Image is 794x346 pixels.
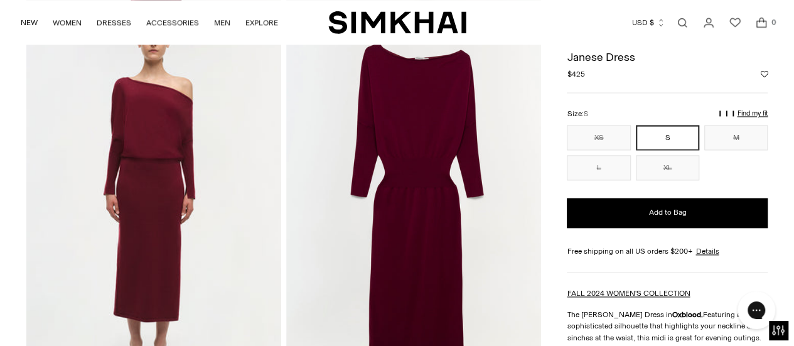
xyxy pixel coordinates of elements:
[583,110,587,118] span: S
[10,298,126,336] iframe: Sign Up via Text for Offers
[53,9,82,36] a: WOMEN
[636,155,699,180] button: XL
[328,10,466,35] a: SIMKHAI
[146,9,199,36] a: ACCESSORIES
[567,198,768,228] button: Add to Bag
[722,10,748,35] a: Wishlist
[97,9,131,36] a: DRESSES
[670,10,695,35] a: Open search modal
[567,289,690,298] a: FALL 2024 WOMEN'S COLLECTION
[567,125,630,150] button: XS
[567,51,768,63] h1: Janese Dress
[567,246,768,257] div: Free shipping on all US orders $200+
[749,10,774,35] a: Open cart modal
[648,207,686,218] span: Add to Bag
[567,68,584,80] span: $425
[21,9,38,36] a: NEW
[704,125,768,150] button: M
[632,9,665,36] button: USD $
[636,125,699,150] button: S
[760,70,768,78] button: Add to Wishlist
[696,10,721,35] a: Go to the account page
[672,310,702,319] strong: Oxblood.
[214,9,230,36] a: MEN
[768,16,779,28] span: 0
[567,309,768,343] p: The [PERSON_NAME] Dress in Featuring a sophisticated silhouette that highlights your neckline and...
[567,155,630,180] button: L
[567,108,587,120] label: Size:
[245,9,278,36] a: EXPLORE
[695,246,719,257] a: Details
[731,287,781,333] iframe: Gorgias live chat messenger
